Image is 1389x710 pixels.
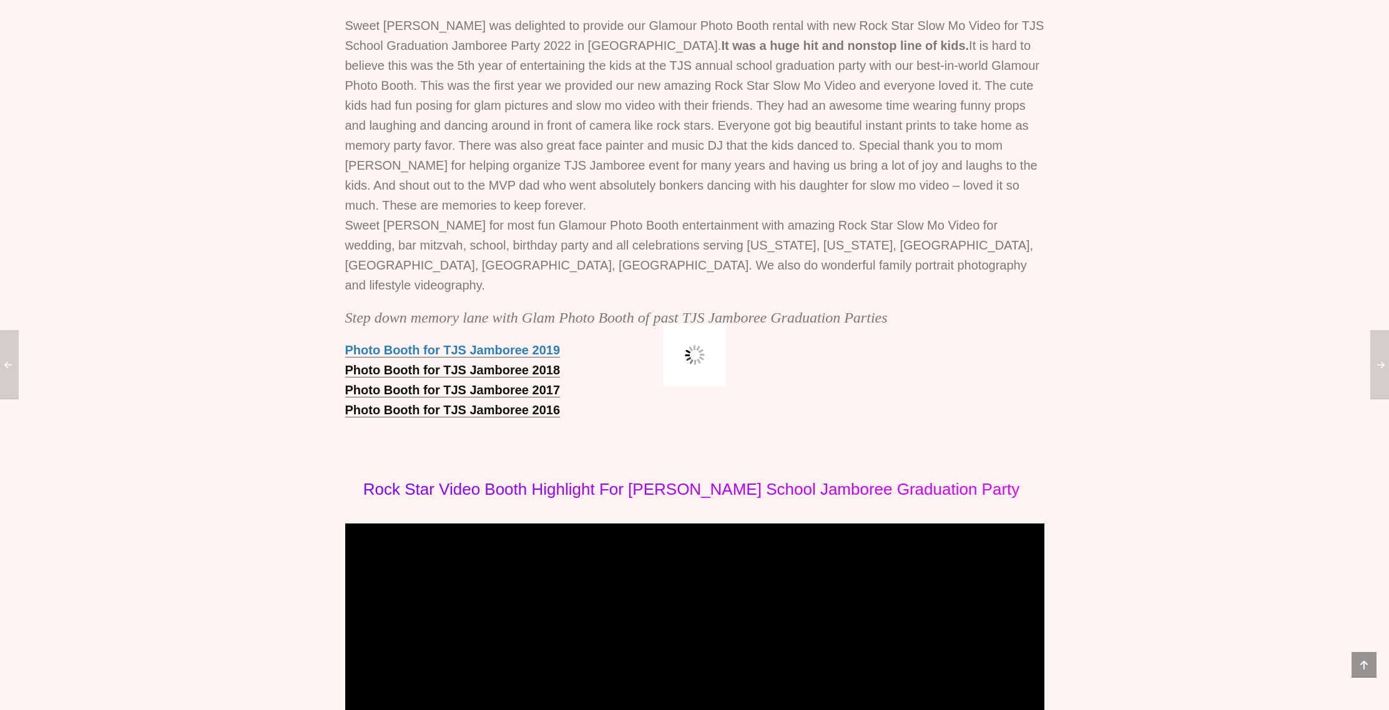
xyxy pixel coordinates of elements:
a: Photo Booth for TJS Jamboree 2016 [345,403,561,417]
strong: It was a huge hit and nonstop line of kids. [721,39,969,52]
span: Rock Star Video Booth Highlight For [PERSON_NAME] School Jamboree Graduation Party [363,480,1020,498]
p: Sweet [PERSON_NAME] was delighted to provide our Glamour Photo Booth rental with new Rock Star Sl... [345,16,1044,295]
a: Photo Booth for TJS Jamboree 2017 [345,383,561,397]
a: Photo Booth for TJS Jamboree 2018 [345,363,561,377]
p: Step down memory lane with Glam Photo Booth of past TJS Jamboree Graduation Parties [345,308,1044,328]
a: Photo Booth for TJS Jamboree 2019 [345,343,561,357]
